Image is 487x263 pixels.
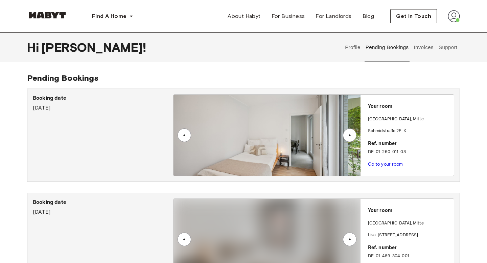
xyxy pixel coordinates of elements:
[448,10,460,22] img: avatar
[346,237,353,241] div: ▲
[346,133,353,137] div: ▲
[344,32,362,62] button: Profile
[368,244,451,252] p: Ref. number
[368,207,451,215] p: Your room
[396,12,431,20] span: Get in Touch
[316,12,351,20] span: For Landlords
[368,253,451,260] p: DE-01-489-304-001
[181,237,188,241] div: ▲
[173,95,360,176] img: Image of the room
[357,9,380,23] a: Blog
[27,40,42,54] span: Hi
[181,133,188,137] div: ▲
[27,73,98,83] span: Pending Bookings
[33,94,173,102] p: Booking date
[222,9,266,23] a: About Habyt
[92,12,126,20] span: Find A Home
[368,162,403,167] a: Go to your room
[390,9,437,23] button: Get in Touch
[368,149,451,156] p: DE-01-260-011-03
[368,140,451,148] p: Ref. number
[272,12,305,20] span: For Business
[33,198,173,207] p: Booking date
[343,32,460,62] div: user profile tabs
[87,9,139,23] button: Find A Home
[368,232,451,239] p: Lisa-[STREET_ADDRESS]
[363,12,374,20] span: Blog
[413,32,434,62] button: Invoices
[42,40,146,54] span: [PERSON_NAME] !
[368,103,451,111] p: Your room
[27,12,68,19] img: Habyt
[33,198,173,216] div: [DATE]
[365,32,410,62] button: Pending Bookings
[438,32,458,62] button: Support
[310,9,357,23] a: For Landlords
[33,94,173,112] div: [DATE]
[228,12,260,20] span: About Habyt
[266,9,310,23] a: For Business
[368,220,424,227] p: [GEOGRAPHIC_DATA] , Mitte
[368,116,424,123] p: [GEOGRAPHIC_DATA] , Mitte
[368,128,451,135] p: Schmidstraße 2F-K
